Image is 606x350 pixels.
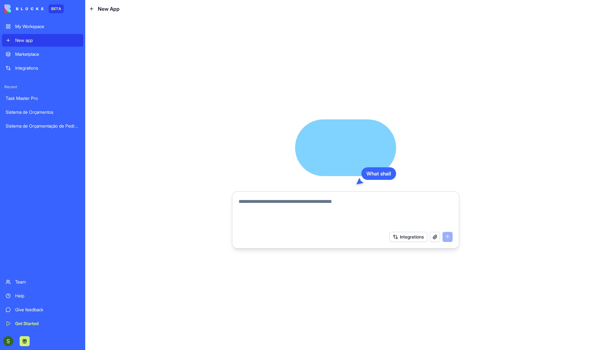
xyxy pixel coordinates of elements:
[15,65,80,71] div: Integrations
[4,4,64,13] a: BETA
[2,84,83,89] span: Recent
[15,23,80,30] div: My Workspace
[15,279,80,285] div: Team
[98,5,120,13] span: New App
[2,303,83,316] a: Give feedback
[15,37,80,43] div: New app
[389,232,427,242] button: Integrations
[6,95,80,101] div: Task Master Pro
[2,120,83,132] a: Sistema de Orçamentação de Pedra Natural
[2,92,83,105] a: Task Master Pro
[15,307,80,313] div: Give feedback
[15,320,80,327] div: Get Started
[2,317,83,330] a: Get Started
[2,48,83,60] a: Marketplace
[4,4,44,13] img: logo
[2,106,83,118] a: Sistema de Orçamentos
[2,34,83,47] a: New app
[49,4,64,13] div: BETA
[15,51,80,57] div: Marketplace
[361,167,396,180] div: What shall
[2,290,83,302] a: Help
[2,62,83,74] a: Integrations
[6,123,80,129] div: Sistema de Orçamentação de Pedra Natural
[2,20,83,33] a: My Workspace
[2,276,83,288] a: Team
[3,336,13,346] img: ACg8ocIT3-D9BvvDPwYwyhjxB4gepBVEZMH-pp_eVw7Khuiwte3XLw=s96-c
[15,293,80,299] div: Help
[6,109,80,115] div: Sistema de Orçamentos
